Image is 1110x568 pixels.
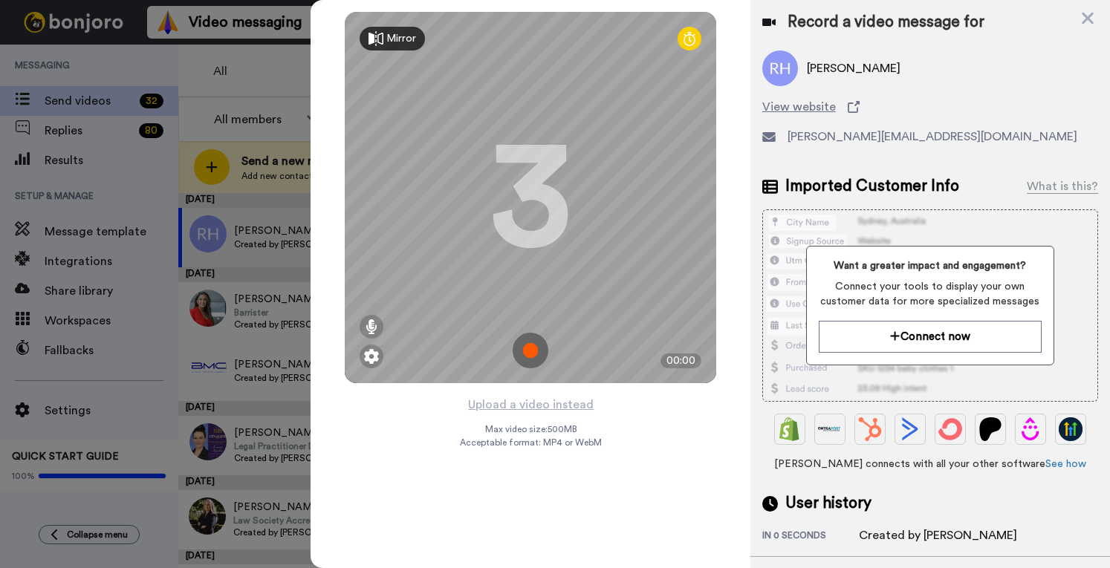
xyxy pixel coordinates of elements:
div: Created by [PERSON_NAME] [859,526,1017,544]
span: View website [762,98,836,116]
img: Ontraport [818,417,842,441]
span: Acceptable format: MP4 or WebM [460,437,602,448]
button: Upload a video instead [464,395,598,414]
img: Patreon [978,417,1002,441]
img: Shopify [778,417,802,441]
img: ic_record_start.svg [513,333,548,368]
span: Want a greater impact and engagement? [819,258,1042,273]
div: 3 [490,142,571,253]
a: See how [1045,459,1086,469]
span: [PERSON_NAME] connects with all your other software [762,457,1098,471]
img: GoHighLevel [1059,417,1083,441]
span: Max video size: 500 MB [484,423,577,435]
div: What is this? [1027,177,1098,195]
img: ActiveCampaign [898,417,922,441]
span: Imported Customer Info [785,175,959,198]
span: [PERSON_NAME][EMAIL_ADDRESS][DOMAIN_NAME] [788,128,1077,146]
button: Connect now [819,321,1042,353]
span: Connect your tools to display your own customer data for more specialized messages [819,279,1042,309]
img: ConvertKit [938,417,962,441]
img: ic_gear.svg [364,349,379,364]
div: in 0 seconds [762,529,859,544]
div: 00:00 [661,353,701,368]
img: Hubspot [858,417,882,441]
img: Drip [1019,417,1042,441]
a: View website [762,98,1098,116]
span: User history [785,492,872,515]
